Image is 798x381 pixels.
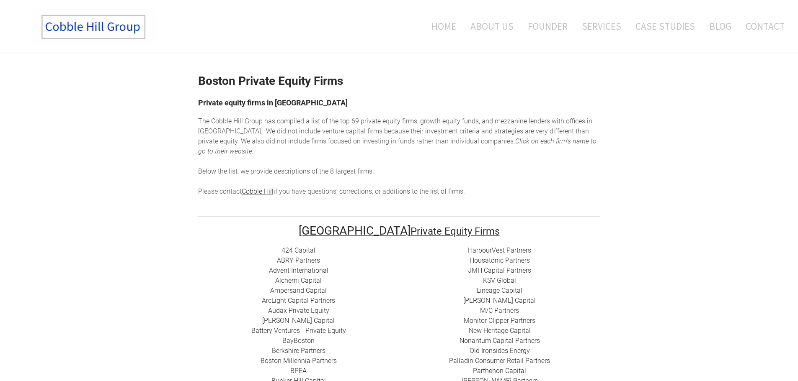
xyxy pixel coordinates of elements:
[468,246,531,254] a: HarbourVest Partners
[469,327,531,335] a: New Heritage Capital
[576,9,628,43] a: Services
[281,246,315,254] a: 424 Capital
[299,224,411,238] font: [GEOGRAPHIC_DATA]
[460,337,540,345] a: Nonantum Capital Partners
[703,9,738,43] a: Blog
[262,297,335,304] a: ​ArcLight Capital Partners
[290,367,307,375] a: BPEA
[198,117,331,125] span: The Cobble Hill Group has compiled a list of t
[411,225,500,237] font: Private Equity Firms
[473,367,526,375] a: ​Parthenon Capital
[198,116,600,197] div: he top 69 private equity firms, growth equity funds, and mezzanine lenders with offices in [GEOGR...
[277,256,320,264] a: ​ABRY Partners
[198,137,597,155] em: Click on each firm's name to go to their website.
[483,276,516,284] a: ​KSV Global
[282,337,315,345] a: BayBoston
[739,9,785,43] a: Contact
[242,187,274,195] a: Cobble Hill
[464,9,520,43] a: About Us
[268,307,329,315] a: Audax Private Equity
[272,347,325,355] a: Berkshire Partners
[261,357,337,365] a: Boston Millennia Partners
[262,317,335,325] a: [PERSON_NAME] Capital
[198,74,343,88] strong: Boston Private Equity Firms
[419,9,462,43] a: Home
[464,317,535,325] a: ​Monitor Clipper Partners
[468,266,531,274] a: ​JMH Capital Partners
[269,266,328,274] a: Advent International
[463,297,536,304] a: [PERSON_NAME] Capital
[32,9,158,46] img: The Cobble Hill Group LLC
[629,9,701,43] a: Case Studies
[251,327,346,335] a: Battery Ventures - Private Equity
[198,187,465,195] span: Please contact if you have questions, corrections, or additions to the list of firms.
[198,127,589,145] span: enture capital firms because their investment criteria and strategies are very different than pri...
[198,98,348,107] font: Private equity firms in [GEOGRAPHIC_DATA]
[477,286,522,294] a: Lineage Capital
[449,357,550,365] a: Palladin Consumer Retail Partners
[470,256,530,264] a: Housatonic Partners
[270,286,327,294] a: ​Ampersand Capital
[470,347,530,355] a: ​Old Ironsides Energy
[480,307,519,315] a: ​M/C Partners
[522,9,574,43] a: Founder
[275,276,322,284] a: Alchemi Capital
